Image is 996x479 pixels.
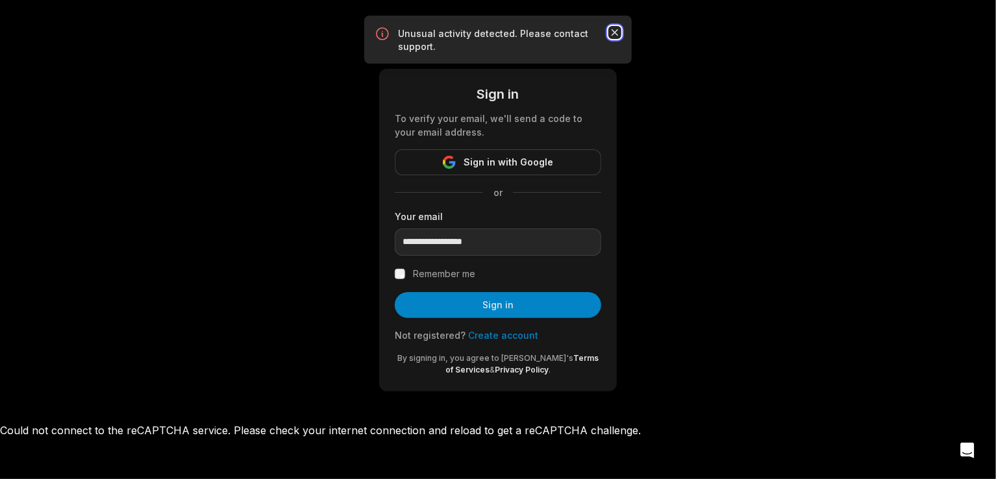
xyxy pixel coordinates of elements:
[395,292,601,318] button: Sign in
[395,149,601,175] button: Sign in with Google
[549,365,551,375] span: .
[395,112,601,139] div: To verify your email, we'll send a code to your email address.
[395,330,466,341] span: Not registered?
[398,27,598,53] p: Unusual activity detected. Please contact support.
[445,353,599,375] a: Terms of Services
[397,353,573,363] span: By signing in, you agree to [PERSON_NAME]'s
[490,365,495,375] span: &
[483,186,513,199] span: or
[464,154,553,170] span: Sign in with Google
[395,84,601,104] div: Sign in
[468,330,538,341] a: Create account
[413,266,475,282] label: Remember me
[952,435,983,466] div: Open Intercom Messenger
[395,210,601,223] label: Your email
[495,365,549,375] a: Privacy Policy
